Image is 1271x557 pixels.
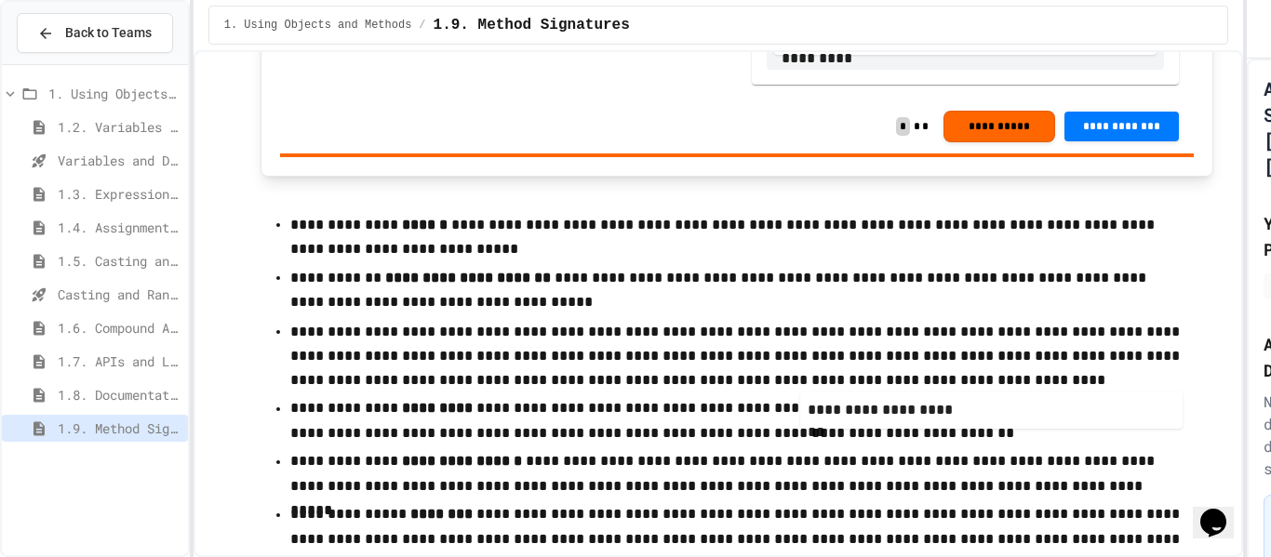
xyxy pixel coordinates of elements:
[58,251,181,271] span: 1.5. Casting and Ranges of Values
[419,18,425,33] span: /
[434,14,630,36] span: 1.9. Method Signatures
[1193,483,1252,538] iframe: chat widget
[58,318,181,338] span: 1.6. Compound Assignment Operators
[48,84,181,103] span: 1. Using Objects and Methods
[58,351,181,371] span: 1.7. APIs and Libraries
[224,18,412,33] span: 1. Using Objects and Methods
[58,184,181,204] span: 1.3. Expressions and Output [New]
[58,285,181,304] span: Casting and Ranges of variables - Quiz
[58,218,181,237] span: 1.4. Assignment and Input
[17,13,173,53] button: Back to Teams
[58,151,181,170] span: Variables and Data Types - Quiz
[58,117,181,137] span: 1.2. Variables and Data Types
[65,23,152,43] span: Back to Teams
[58,418,181,438] span: 1.9. Method Signatures
[58,385,181,404] span: 1.8. Documentation with Comments and Preconditions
